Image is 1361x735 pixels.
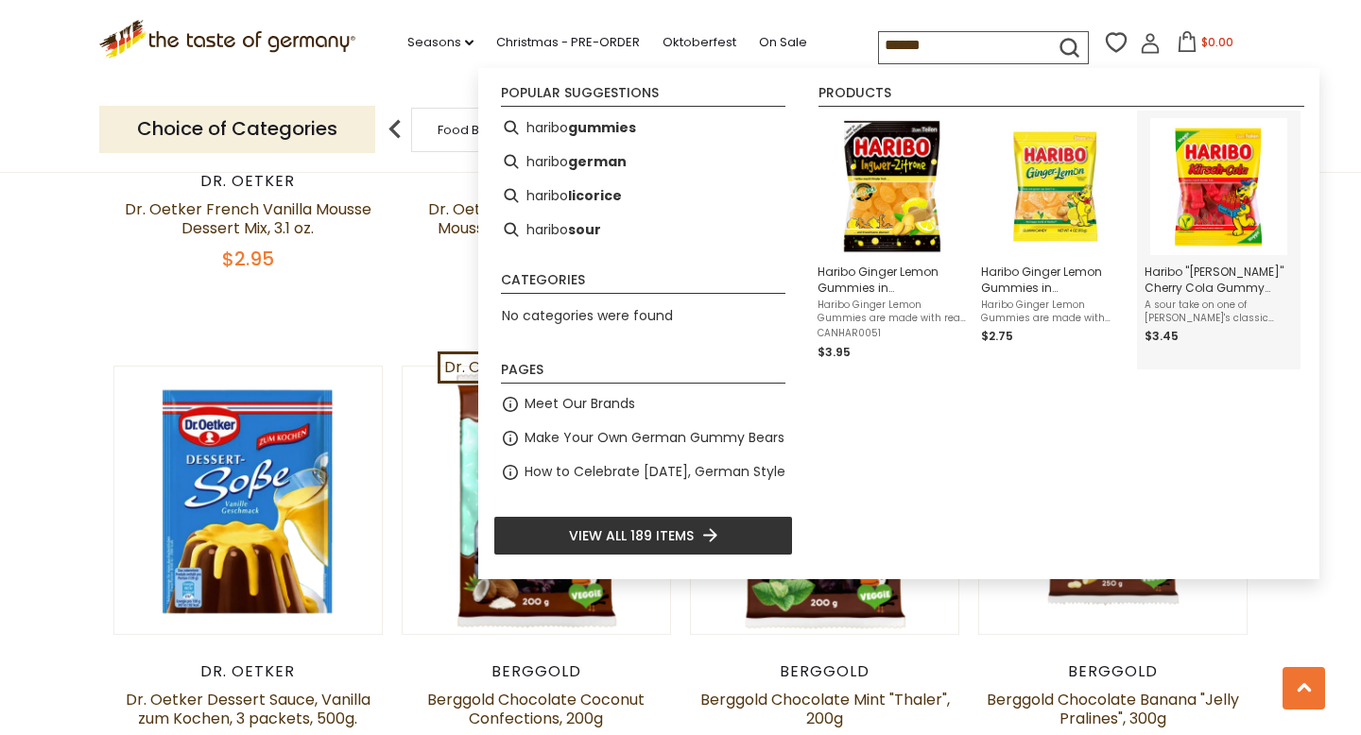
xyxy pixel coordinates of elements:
[493,145,793,179] li: haribo german
[1201,34,1233,50] span: $0.00
[376,111,414,148] img: previous arrow
[810,111,973,369] li: Haribo Ginger Lemon Gummies in Bag, 160g - Made in Germany
[427,689,645,729] a: Berggold Chocolate Coconut Confections, 200g
[818,344,851,360] span: $3.95
[525,461,785,483] a: How to Celebrate [DATE], German Style
[222,246,274,272] span: $2.95
[818,118,966,362] a: Haribo Ginger Lemon Gummies in [GEOGRAPHIC_DATA], 160g - Made in [GEOGRAPHIC_DATA]Haribo Ginger L...
[493,516,793,556] li: View all 189 items
[569,525,694,546] span: View all 189 items
[690,662,959,681] div: Berggold
[438,351,923,384] a: Dr. Oetker "Apfel-Puefferchen" Apple Popover Dessert Mix 152g
[113,172,383,191] div: Dr. Oetker
[402,172,671,191] div: Dr. Oetker
[501,363,785,384] li: Pages
[428,198,645,239] a: Dr. Oetker Double Chocolate Mousse Dessert Mix, 4.2 oz.
[818,264,966,296] span: Haribo Ginger Lemon Gummies in [GEOGRAPHIC_DATA], 160g - Made in [GEOGRAPHIC_DATA]
[981,118,1129,362] a: Haribo Ginger Lemon Gummies in BagHaribo Ginger Lemon Gummies in [GEOGRAPHIC_DATA], 4 oz.Haribo G...
[125,198,371,239] a: Dr. Oetker French Vanilla Mousse Dessert Mix, 3.1 oz.
[981,264,1129,296] span: Haribo Ginger Lemon Gummies in [GEOGRAPHIC_DATA], 4 oz.
[493,179,793,213] li: haribo licorice
[987,689,1239,729] a: Berggold Chocolate Banana "Jelly Pralines", 300g
[126,689,370,729] a: Dr. Oetker Dessert Sauce, Vanilla zum Kochen, 3 packets, 500g.
[478,68,1319,578] div: Instant Search Results
[568,185,622,207] b: licorice
[1164,31,1245,60] button: $0.00
[1145,299,1293,325] span: A sour take on one of [PERSON_NAME]'s classic creations, these delicious sour gummy candies are s...
[402,662,671,681] div: Berggold
[981,299,1129,325] span: Haribo Ginger Lemon Gummies are made with lemon and ginger concentrate for a delicious fruity tas...
[114,367,382,634] img: Dr. Oetker Dessert Sauce, Vanilla zum Kochen, 3 packets, 500g.
[493,421,793,455] li: Make Your Own German Gummy Bears
[818,86,1304,107] li: Products
[978,662,1248,681] div: Berggold
[1137,111,1301,369] li: Haribo "Kirsch" Cherry Cola Gummy Candy, 175g - Made in Germany oz
[525,393,635,415] a: Meet Our Brands
[501,86,785,107] li: Popular suggestions
[1145,328,1179,344] span: $3.45
[1145,264,1293,296] span: Haribo "[PERSON_NAME]" Cherry Cola Gummy Candy, 175g - Made in [GEOGRAPHIC_DATA] oz
[113,662,383,681] div: Dr. Oetker
[493,111,793,145] li: haribo gummies
[818,299,966,325] span: Haribo Ginger Lemon Gummies are made with real lemon juice and real ginger concentrate for a deli...
[403,367,670,634] img: Berggold Chocolate Coconut Confections, 200g
[987,118,1124,255] img: Haribo Ginger Lemon Gummies in Bag
[493,387,793,421] li: Meet Our Brands
[438,123,547,137] a: Food By Category
[663,32,736,53] a: Oktoberfest
[525,427,784,449] a: Make Your Own German Gummy Bears
[981,328,1013,344] span: $2.75
[973,111,1137,369] li: Haribo Ginger Lemon Gummies in Bag, 4 oz.
[1145,118,1293,362] a: Haribo "[PERSON_NAME]" Cherry Cola Gummy Candy, 175g - Made in [GEOGRAPHIC_DATA] ozA sour take on...
[568,117,636,139] b: gummies
[501,273,785,294] li: Categories
[818,327,966,340] span: CANHAR0051
[407,32,474,53] a: Seasons
[568,219,601,241] b: sour
[568,151,627,173] b: german
[496,32,640,53] a: Christmas - PRE-ORDER
[493,213,793,247] li: haribo sour
[502,306,673,325] span: No categories were found
[759,32,807,53] a: On Sale
[700,689,950,729] a: Berggold Chocolate Mint "Thaler", 200g
[493,455,793,489] li: How to Celebrate [DATE], German Style
[99,106,375,152] p: Choice of Categories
